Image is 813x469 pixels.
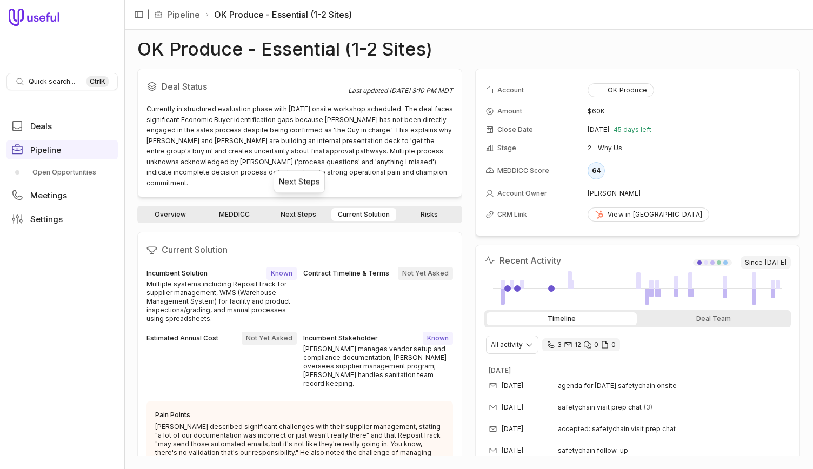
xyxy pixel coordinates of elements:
button: OK Produce [588,83,654,97]
div: Estimated Annual Cost [146,333,218,344]
a: Settings [6,209,118,229]
span: safetychain follow-up [558,446,628,455]
span: safetychain visit prep chat [558,403,642,412]
div: Timeline [487,312,637,325]
time: [DATE] [588,125,609,134]
span: Account Owner [497,189,547,198]
a: Overview [139,208,201,221]
div: Currently in structured evaluation phase with [DATE] onsite workshop scheduled. The deal faces si... [146,104,453,188]
span: Pipeline [30,146,61,154]
time: [DATE] [502,403,523,412]
span: 3 emails in thread [644,403,652,412]
div: Incumbent Stakeholder [303,333,378,344]
a: MEDDICC [203,208,265,221]
div: [PERSON_NAME] manages vendor setup and compliance documentation; [PERSON_NAME] oversees supplier ... [303,345,454,388]
span: Meetings [30,191,67,199]
a: Pipeline [6,140,118,159]
time: [DATE] [502,446,523,455]
time: [DATE] 3:10 PM MDT [389,86,453,95]
a: Next Steps [268,208,329,221]
h2: Current Solution [146,241,453,258]
span: Account [497,86,524,95]
div: Contract Timeline & Terms [303,268,389,279]
div: 3 calls and 12 email threads [542,338,620,351]
div: Deal Team [639,312,789,325]
a: Risks [398,208,460,221]
span: Known [423,332,453,345]
span: accepted: safetychain visit prep chat [558,425,676,433]
div: Pipeline submenu [6,164,118,181]
time: [DATE] [765,258,787,267]
time: [DATE] [489,366,511,374]
div: Last updated [348,86,453,95]
div: Pain Points [155,410,444,420]
h1: OK Produce - Essential (1-2 Sites) [137,43,432,56]
td: 2 - Why Us [588,139,790,157]
a: Pipeline [167,8,200,21]
span: Not Yet Asked [398,267,453,280]
div: Multiple systems including RepositTrack for supplier management, WMS (Warehouse Management System... [146,280,297,323]
span: | [147,8,150,21]
td: $60K [588,103,790,120]
time: [DATE] [502,425,523,433]
a: Meetings [6,185,118,205]
span: agenda for [DATE] safetychain onsite [558,381,677,390]
div: Next Steps [278,175,320,188]
div: OK Produce [595,86,647,95]
div: View in [GEOGRAPHIC_DATA] [595,210,702,219]
span: Close Date [497,125,533,134]
span: Stage [497,144,516,152]
li: OK Produce - Essential (1-2 Sites) [204,8,352,21]
div: Incumbent Solution [146,268,208,279]
a: Open Opportunities [6,164,118,181]
td: [PERSON_NAME] [588,185,790,202]
span: CRM Link [497,210,527,219]
h2: Deal Status [146,78,348,95]
span: Settings [30,215,63,223]
button: Collapse sidebar [131,6,147,23]
span: Not Yet Asked [242,332,297,345]
span: Amount [497,107,522,116]
span: 45 days left [614,125,651,134]
a: View in [GEOGRAPHIC_DATA] [588,207,709,222]
span: MEDDICC Score [497,166,549,175]
kbd: Ctrl K [86,76,109,87]
span: Known [266,267,297,280]
span: Deals [30,122,52,130]
time: [DATE] [502,381,523,390]
div: 64 [588,162,605,179]
a: Current Solution [331,208,396,221]
a: Deals [6,116,118,136]
h2: Recent Activity [484,254,561,267]
span: Quick search... [29,77,75,86]
span: Since [741,256,791,269]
